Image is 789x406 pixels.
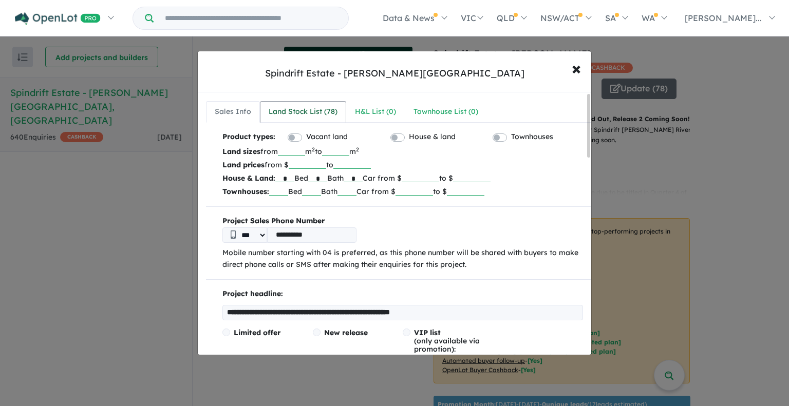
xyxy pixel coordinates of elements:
div: Spindrift Estate - [PERSON_NAME][GEOGRAPHIC_DATA] [265,67,524,80]
span: × [572,57,581,79]
b: Product types: [222,131,275,145]
b: Land sizes [222,147,260,156]
label: Vacant land [306,131,348,143]
p: Mobile number starting with 04 is preferred, as this phone number will be shared with buyers to m... [222,247,583,272]
input: Try estate name, suburb, builder or developer [156,7,346,29]
span: VIP list [414,328,441,337]
sup: 2 [312,146,315,153]
label: Townhouses [511,131,553,143]
p: Bed Bath Car from $ to $ [222,171,583,185]
div: Sales Info [215,106,251,118]
p: from $ to [222,158,583,171]
div: Townhouse List ( 0 ) [414,106,478,118]
span: [PERSON_NAME]... [685,13,762,23]
sup: 2 [356,146,359,153]
span: New release [324,328,368,337]
p: Bed Bath Car from $ to $ [222,185,583,198]
b: Project Sales Phone Number [222,215,583,227]
p: from m to m [222,145,583,158]
label: House & land [409,131,456,143]
p: Project headline: [222,288,583,300]
span: (only available via promotion): [414,328,480,354]
img: Openlot PRO Logo White [15,12,101,25]
div: Land Stock List ( 78 ) [269,106,337,118]
img: Phone icon [231,230,236,239]
b: House & Land: [222,173,275,183]
b: Land prices [222,160,265,169]
b: Townhouses: [222,187,269,196]
div: H&L List ( 0 ) [355,106,396,118]
span: Limited offer [234,328,280,337]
